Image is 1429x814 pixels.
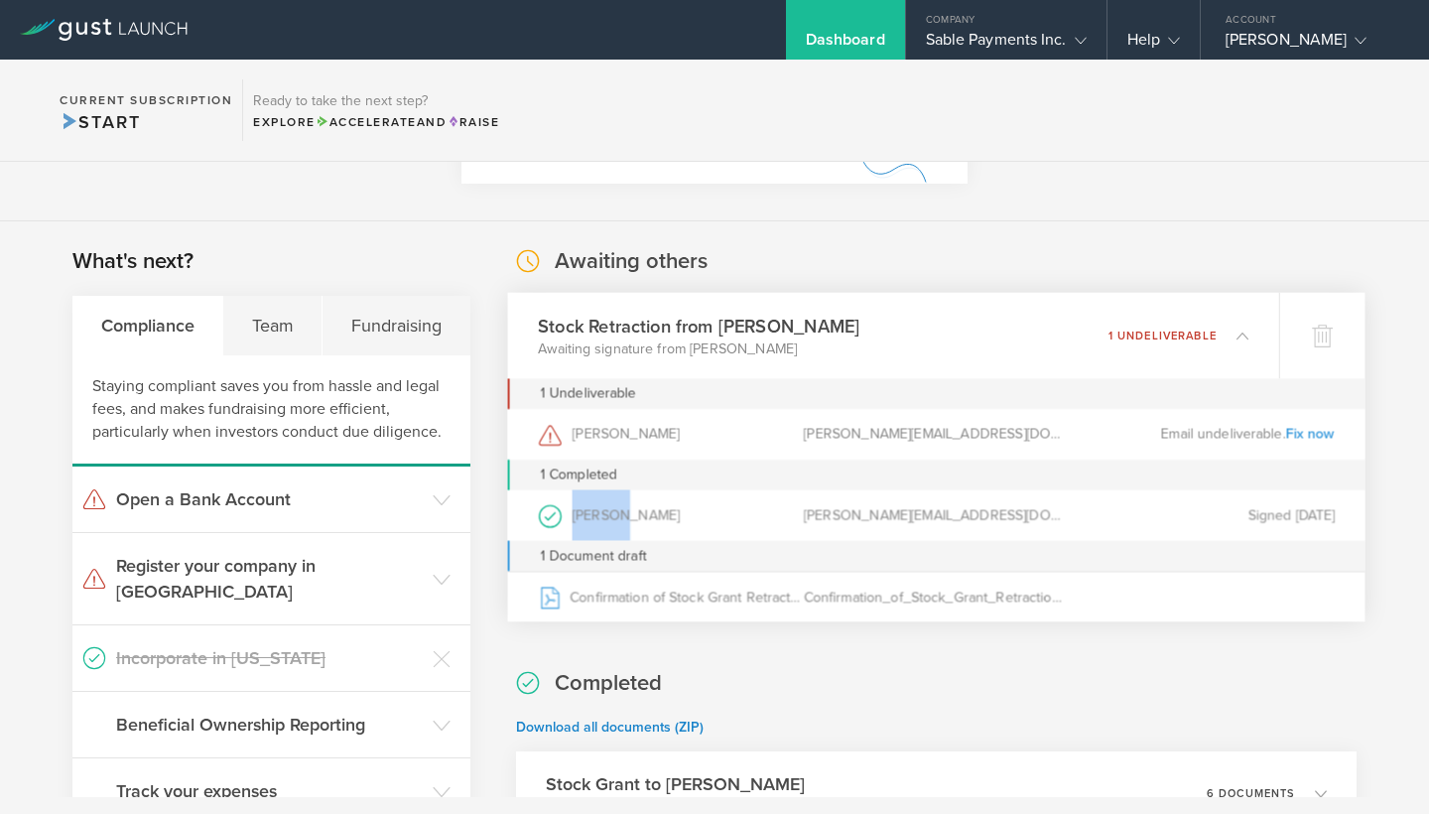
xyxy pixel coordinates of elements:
[1207,788,1295,799] p: 6 documents
[1127,30,1180,60] div: Help
[72,355,470,467] div: Staying compliant saves you from hassle and legal fees, and makes fundraising more efficient, par...
[540,378,636,409] div: 1 Undeliverable
[803,409,1069,460] div: [PERSON_NAME][EMAIL_ADDRESS][DOMAIN_NAME]
[223,296,323,355] div: Team
[116,486,423,512] h3: Open a Bank Account
[1226,30,1394,60] div: [PERSON_NAME]
[546,771,805,797] h3: Stock Grant to [PERSON_NAME]
[803,572,1069,621] div: Confirmation_of_Stock_Grant_Retraction_Debjit_Sakar.pdf
[1069,409,1335,460] div: Email undeliverable.
[538,409,804,460] div: [PERSON_NAME]
[116,645,423,671] h3: Incorporate in [US_STATE]
[447,115,499,129] span: Raise
[242,79,509,141] div: Ready to take the next step?ExploreAccelerateandRaise
[555,669,662,698] h2: Completed
[72,247,194,276] h2: What's next?
[507,460,1364,490] div: 1 Completed
[323,296,469,355] div: Fundraising
[60,111,140,133] span: Start
[253,113,499,131] div: Explore
[253,94,499,108] h3: Ready to take the next step?
[538,572,804,621] div: Confirmation of Stock Grant Retraction
[538,490,804,541] div: [PERSON_NAME]
[116,712,423,738] h3: Beneficial Ownership Reporting
[316,115,417,129] span: Accelerate
[538,313,859,339] h3: Stock Retraction from [PERSON_NAME]
[507,541,1364,572] div: 1 Document draft
[926,30,1087,60] div: Sable Payments Inc.
[1069,490,1335,541] div: Signed [DATE]
[1330,719,1429,814] iframe: Chat Widget
[116,553,423,605] h3: Register your company in [GEOGRAPHIC_DATA]
[60,94,232,106] h2: Current Subscription
[555,247,708,276] h2: Awaiting others
[316,115,448,129] span: and
[1107,330,1216,340] p: 1 undeliverable
[806,30,885,60] div: Dashboard
[1285,425,1335,442] a: Fix now
[116,778,423,804] h3: Track your expenses
[803,490,1069,541] div: [PERSON_NAME][EMAIL_ADDRESS][DOMAIN_NAME]
[516,719,704,736] a: Download all documents (ZIP)
[538,339,859,358] p: Awaiting signature from [PERSON_NAME]
[72,296,223,355] div: Compliance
